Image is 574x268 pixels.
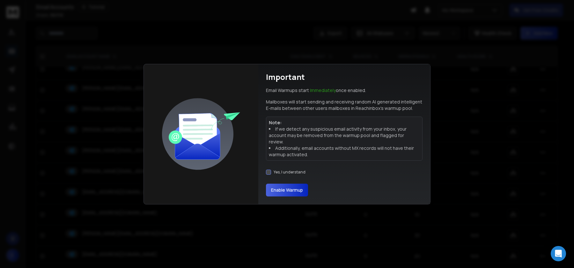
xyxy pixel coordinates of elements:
[266,184,308,196] button: Enable Warmup
[551,246,566,261] div: Open Intercom Messenger
[269,119,420,126] p: Note:
[269,145,420,158] li: Additionally, email accounts without MX records will not have their warmup activated.
[266,99,423,111] p: Mailboxes will start sending and receiving random AI generated intelligent E-mails between other ...
[310,87,336,93] span: Immediately
[266,87,366,94] p: Email Warmups start once enabled.
[274,170,305,175] label: Yes, I understand
[266,72,305,82] h1: Important
[269,126,420,145] li: If we detect any suspicious email activity from your inbox, your account may be removed from the ...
